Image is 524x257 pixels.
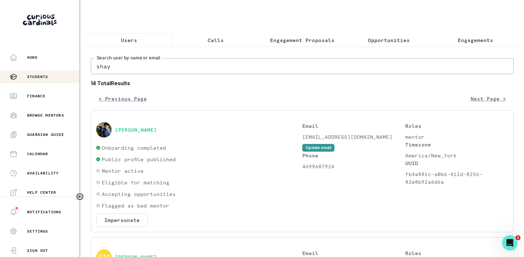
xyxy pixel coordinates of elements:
[405,133,508,141] p: mentor
[302,133,405,141] p: [EMAIL_ADDRESS][DOMAIN_NAME]
[102,167,144,175] p: Mentor active
[405,152,508,159] p: America/New_York
[102,155,176,163] p: Public profile published
[102,202,169,209] p: Flagged as bad mentor
[102,190,176,198] p: Accepting opportunities
[102,179,169,186] p: Eligible for matching
[115,127,157,133] button: [PERSON_NAME]
[515,235,520,240] span: 1
[27,113,64,118] p: Browse Mentors
[208,36,224,44] p: Calls
[458,36,493,44] p: Engagements
[302,122,405,130] p: Email
[27,190,56,195] p: Help Center
[405,159,508,167] p: UUID
[76,192,84,201] button: Toggle sidebar
[23,14,57,25] img: Curious Cardinals Logo
[302,144,334,152] button: Update email
[27,151,48,156] p: Calendar
[96,213,148,227] button: Impersonate
[27,55,38,60] p: Home
[405,122,508,130] p: Roles
[121,36,137,44] p: Users
[502,235,518,251] iframe: Intercom live chat
[405,170,508,186] p: fb4a881c-a0b6-412d-8256-82e8b92a6d6a
[27,248,48,253] p: Sign Out
[405,249,508,257] p: Roles
[27,93,45,99] p: Finance
[405,141,508,148] p: Timezone
[91,92,154,105] button: < Previous Page
[91,79,514,87] b: 14 Total Results
[270,36,334,44] p: Engagement Proposals
[302,152,405,159] p: Phone
[27,229,48,234] p: Settings
[27,171,59,176] p: Availability
[302,163,405,170] p: 4699687924
[27,74,48,79] p: Students
[368,36,410,44] p: Opportunities
[463,92,514,105] button: Next Page >
[102,144,166,152] p: Onboarding completed
[27,132,64,137] p: Guardian Guide
[27,209,61,215] p: Notifications
[302,249,405,257] p: Email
